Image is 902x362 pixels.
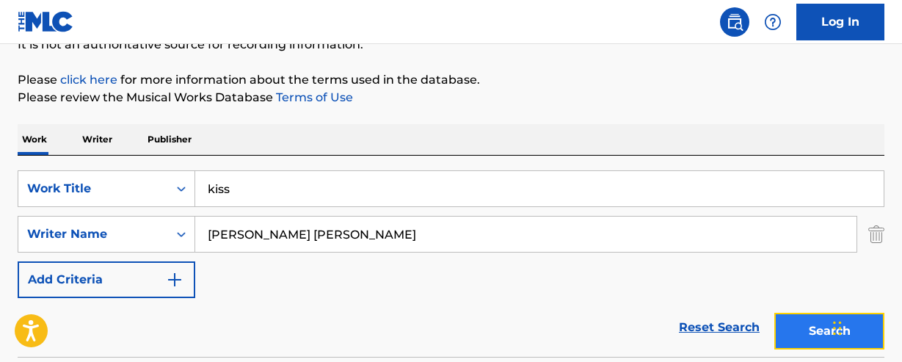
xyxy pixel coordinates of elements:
p: Publisher [143,124,196,155]
img: search [726,13,743,31]
a: Terms of Use [273,90,353,104]
img: help [764,13,782,31]
a: click here [60,73,117,87]
p: Please review the Musical Works Database [18,89,884,106]
div: Help [758,7,788,37]
form: Search Form [18,170,884,357]
a: Log In [796,4,884,40]
p: It is not an authoritative source for recording information. [18,36,884,54]
div: Drag [833,306,842,350]
a: Public Search [720,7,749,37]
div: Work Title [27,180,159,198]
button: Add Criteria [18,261,195,298]
img: 9d2ae6d4665cec9f34b9.svg [166,271,183,289]
img: Delete Criterion [868,216,884,253]
div: Writer Name [27,225,159,243]
p: Work [18,124,51,155]
iframe: Chat Widget [829,292,902,362]
p: Please for more information about the terms used in the database. [18,71,884,89]
button: Search [774,313,884,350]
p: Writer [78,124,117,155]
a: Reset Search [672,311,767,344]
img: MLC Logo [18,11,74,32]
